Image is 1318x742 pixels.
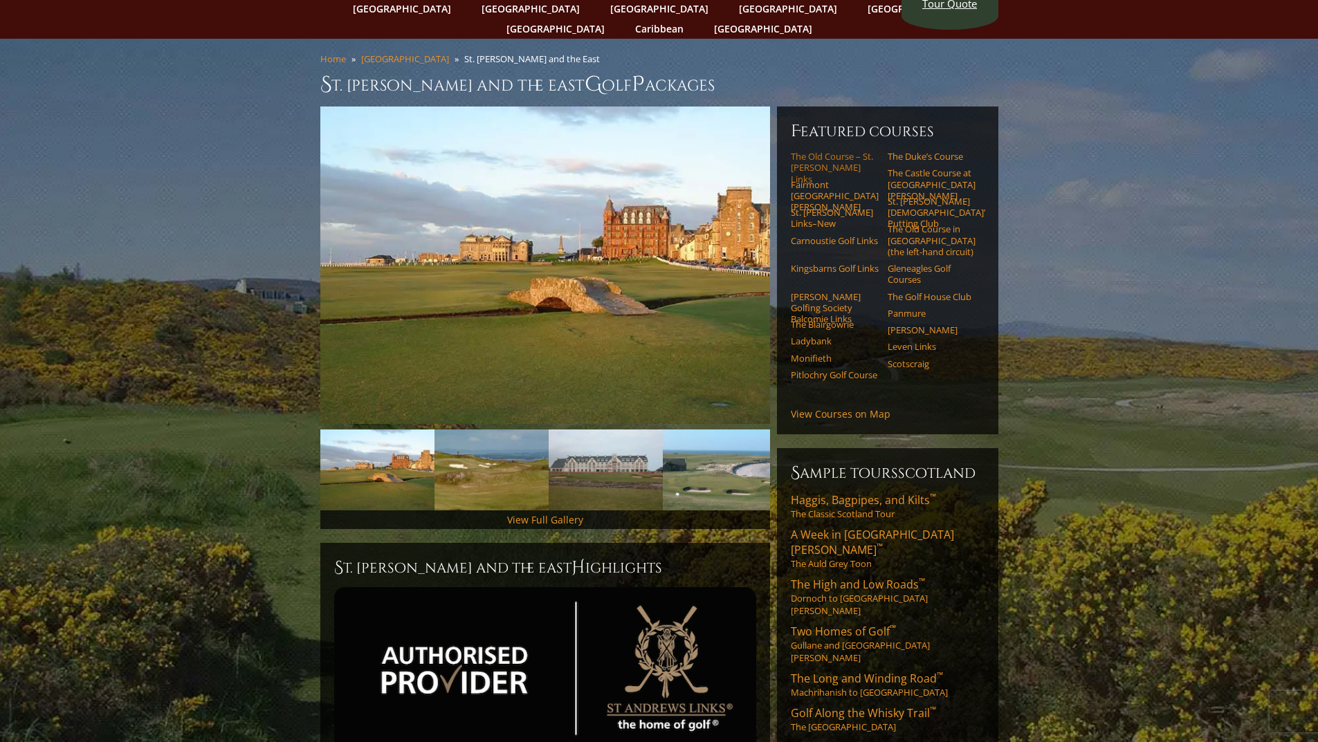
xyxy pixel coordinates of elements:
[791,353,879,364] a: Monifieth
[888,151,976,162] a: The Duke’s Course
[791,577,925,592] span: The High and Low Roads
[500,19,612,39] a: [GEOGRAPHIC_DATA]
[791,671,943,686] span: The Long and Winding Road
[791,369,879,380] a: Pitlochry Golf Course
[707,19,819,39] a: [GEOGRAPHIC_DATA]
[507,513,583,526] a: View Full Gallery
[791,577,985,617] a: The High and Low Roads™Dornoch to [GEOGRAPHIC_DATA][PERSON_NAME]
[361,53,449,65] a: [GEOGRAPHIC_DATA]
[628,19,690,39] a: Caribbean
[320,53,346,65] a: Home
[888,223,976,257] a: The Old Course in [GEOGRAPHIC_DATA] (the left-hand circuit)
[888,263,976,286] a: Gleneagles Golf Courses
[334,557,756,579] h2: St. [PERSON_NAME] and the East ighlights
[937,669,943,681] sup: ™
[791,407,890,420] a: View Courses on Map
[571,557,585,579] span: H
[888,167,976,201] a: The Castle Course at [GEOGRAPHIC_DATA][PERSON_NAME]
[919,575,925,587] sup: ™
[888,291,976,302] a: The Golf House Club
[791,671,985,698] a: The Long and Winding Road™Machrihanish to [GEOGRAPHIC_DATA]
[877,541,883,553] sup: ™
[464,53,605,65] li: St. [PERSON_NAME] and the East
[791,319,879,330] a: The Blairgowrie
[791,151,879,185] a: The Old Course – St. [PERSON_NAME] Links
[791,705,936,721] span: Golf Along the Whisky Trail
[888,324,976,335] a: [PERSON_NAME]
[791,624,985,664] a: Two Homes of Golf™Gullane and [GEOGRAPHIC_DATA][PERSON_NAME]
[930,491,936,503] sup: ™
[585,71,602,98] span: G
[791,207,879,230] a: St. [PERSON_NAME] Links–New
[791,120,985,142] h6: Featured Courses
[791,492,985,520] a: Haggis, Bagpipes, and Kilts™The Classic Scotland Tour
[888,308,976,319] a: Panmure
[791,527,985,570] a: A Week in [GEOGRAPHIC_DATA][PERSON_NAME]™The Auld Grey Toon
[791,179,879,213] a: Fairmont [GEOGRAPHIC_DATA][PERSON_NAME]
[791,291,879,325] a: [PERSON_NAME] Golfing Society Balcomie Links
[791,492,936,508] span: Haggis, Bagpipes, and Kilts
[791,624,896,639] span: Two Homes of Golf
[791,462,985,484] h6: Sample ToursScotland
[320,71,998,98] h1: St. [PERSON_NAME] and the East olf ackages
[888,341,976,352] a: Leven Links
[888,358,976,369] a: Scotscraig
[791,527,954,557] span: A Week in [GEOGRAPHIC_DATA][PERSON_NAME]
[791,335,879,346] a: Ladybank
[890,622,896,634] sup: ™
[632,71,645,98] span: P
[791,235,879,246] a: Carnoustie Golf Links
[791,263,879,274] a: Kingsbarns Golf Links
[791,705,985,733] a: Golf Along the Whisky Trail™The [GEOGRAPHIC_DATA]
[930,704,936,716] sup: ™
[888,196,976,230] a: St. [PERSON_NAME] [DEMOGRAPHIC_DATA]’ Putting Club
